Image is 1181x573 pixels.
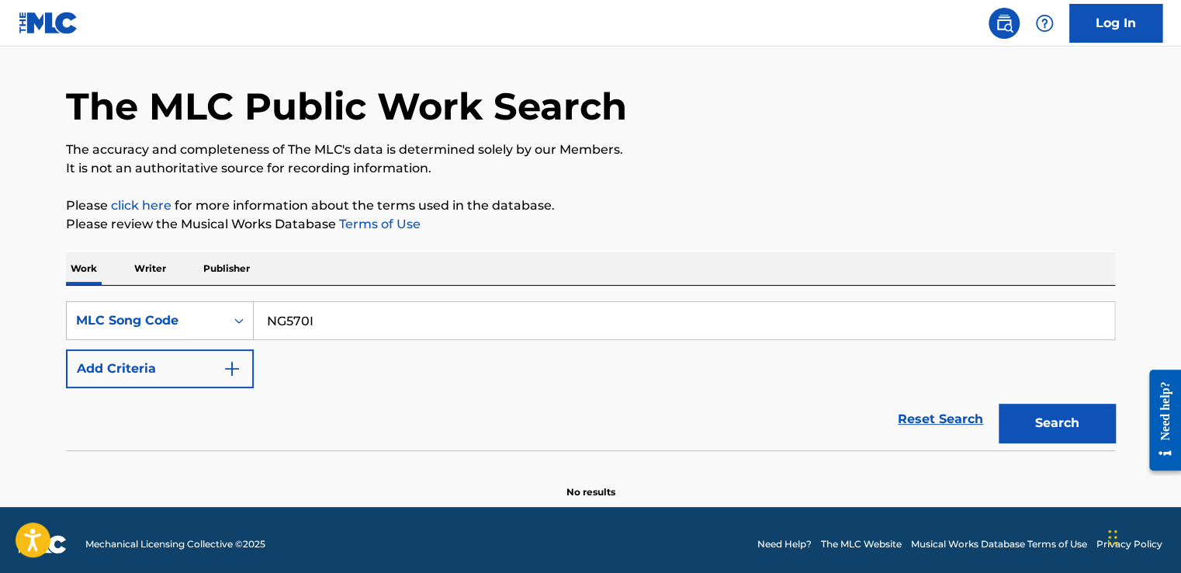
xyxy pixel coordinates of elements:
div: MLC Song Code [76,311,216,330]
a: Reset Search [890,402,991,436]
p: Work [66,252,102,285]
button: Search [999,404,1115,443]
img: 9d2ae6d4665cec9f34b9.svg [223,359,241,378]
a: click here [111,198,171,213]
img: MLC Logo [19,12,78,34]
span: Mechanical Licensing Collective © 2025 [85,537,265,551]
p: Writer [130,252,171,285]
a: Terms of Use [336,217,421,231]
p: Please for more information about the terms used in the database. [66,196,1115,215]
a: Log In [1069,4,1162,43]
button: Add Criteria [66,349,254,388]
a: The MLC Website [821,537,902,551]
p: The accuracy and completeness of The MLC's data is determined solely by our Members. [66,141,1115,159]
form: Search Form [66,301,1115,450]
div: Drag [1108,514,1117,561]
a: Musical Works Database Terms of Use [911,537,1087,551]
p: Please review the Musical Works Database [66,215,1115,234]
iframe: Chat Widget [1103,498,1181,573]
p: Publisher [199,252,255,285]
img: help [1035,14,1054,33]
a: Need Help? [757,537,812,551]
img: search [995,14,1013,33]
p: It is not an authoritative source for recording information. [66,159,1115,178]
h1: The MLC Public Work Search [66,83,627,130]
p: No results [566,467,615,499]
a: Public Search [989,8,1020,39]
div: Help [1029,8,1060,39]
iframe: Resource Center [1138,358,1181,483]
a: Privacy Policy [1096,537,1162,551]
